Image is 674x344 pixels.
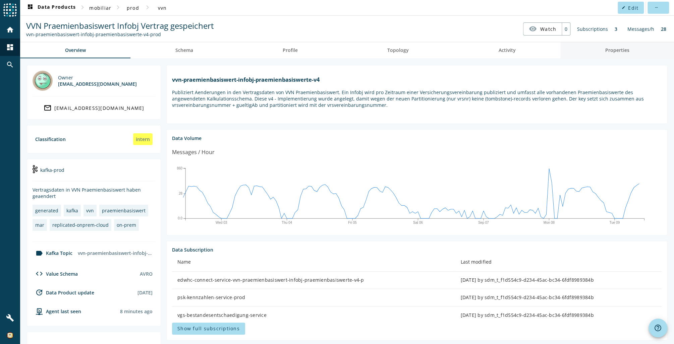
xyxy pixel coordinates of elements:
[102,207,146,214] div: praemienbasiswert
[523,23,562,35] button: Watch
[175,48,193,53] span: Schema
[26,4,76,12] span: Data Products
[282,221,292,224] text: Thu 04
[152,2,173,14] button: vvn
[6,314,14,322] mat-icon: build
[58,74,137,81] div: Owner
[413,221,423,224] text: Sat 06
[52,222,109,228] div: replicated-onprem-cloud
[86,207,94,214] div: vvn
[6,26,14,34] mat-icon: home
[562,23,570,35] div: 0
[158,5,167,11] span: vvn
[654,6,658,9] mat-icon: more_horiz
[216,221,227,224] text: Wed 03
[89,5,111,11] span: mobiliar
[26,31,214,38] div: Kafka Topic: vvn-praemienbasiswert-infobj-praemienbasiswerte-v4-prod
[609,221,620,224] text: Tue 09
[33,187,155,199] div: Vertragsdaten in VVN Praemienbasiswert haben geaendert
[33,270,78,278] div: Value Schema
[172,89,662,108] p: Publiziert Aenderungen in den Vertragsdaten von VVN Praemienbasiswert. Ein Infobj wird pro Zeitra...
[622,6,625,9] mat-icon: edit
[35,288,43,296] mat-icon: update
[624,22,658,36] div: Messages/h
[23,2,78,14] button: Data Products
[177,325,240,332] span: Show full subscriptions
[605,48,629,53] span: Properties
[628,5,638,11] span: Edit
[654,324,662,332] mat-icon: help_outline
[54,105,145,111] div: [EMAIL_ADDRESS][DOMAIN_NAME]
[6,61,14,69] mat-icon: search
[127,5,139,11] span: prod
[35,207,58,214] div: generated
[78,3,87,11] mat-icon: chevron_right
[455,306,662,324] td: [DATE] by sdm_t_f1d554c9-d234-45ac-bc34-6fdf8989384b
[658,22,670,36] div: 28
[58,81,137,87] div: [EMAIL_ADDRESS][DOMAIN_NAME]
[611,22,621,36] div: 3
[35,249,43,257] mat-icon: label
[122,2,144,14] button: prod
[172,247,662,253] div: Data Subscription
[33,307,81,315] div: agent-env-prod
[172,253,455,272] th: Name
[540,23,556,35] span: Watch
[455,272,662,289] td: [DATE] by sdm_t_f1d554c9-d234-45ac-bc34-6fdf8989384b
[120,308,153,315] div: Agents typically reports every 15min to 1h
[33,71,53,91] img: marmot@mobi.ch
[178,216,182,220] text: 0.0
[6,43,14,51] mat-icon: dashboard
[133,133,153,145] div: intern
[618,2,644,14] button: Edit
[33,165,38,173] img: kafka-prod
[574,22,611,36] div: Subscriptions
[66,207,78,214] div: kafka
[177,312,450,319] div: vgs-bestandesentschaedigung-service
[529,25,537,33] mat-icon: visibility
[3,3,17,17] img: spoud-logo.svg
[35,136,66,142] div: Classification
[177,277,450,283] div: edwhc-connect-service-vvn-praemienbasiswert-infobj-praemienbasiswerte-v4-p
[283,48,298,53] span: Profile
[179,192,183,195] text: 28
[65,48,86,53] span: Overview
[455,289,662,306] td: [DATE] by sdm_t_f1d554c9-d234-45ac-bc34-6fdf8989384b
[498,48,515,53] span: Activity
[348,221,357,224] text: Fri 05
[137,289,153,296] div: [DATE]
[33,102,155,114] a: [EMAIL_ADDRESS][DOMAIN_NAME]
[172,323,245,335] button: Show full subscriptions
[144,3,152,11] mat-icon: chevron_right
[543,221,555,224] text: Mon 08
[117,222,136,228] div: on-prem
[33,249,72,257] div: Kafka Topic
[33,164,155,181] div: kafka-prod
[140,271,153,277] div: AVRO
[177,294,450,301] div: psk-kennzahlen-service-prod
[7,332,13,339] img: 2d77831b3fd341734dc3f4414599b1bd
[35,270,43,278] mat-icon: code
[172,148,215,156] div: Messages / Hour
[35,222,44,228] div: mar
[26,20,214,31] span: VVN Praemienbasiswert Infobj Vertrag gespeichert
[44,104,52,112] mat-icon: mail_outline
[478,221,489,224] text: Sep 07
[387,48,409,53] span: Topology
[26,4,34,12] mat-icon: dashboard
[75,247,155,259] div: vvn-praemienbasiswert-infobj-praemienbasiswerte-v4-prod
[455,253,662,272] th: Last modified
[87,2,114,14] button: mobiliar
[177,166,182,170] text: 860
[114,3,122,11] mat-icon: chevron_right
[172,76,662,83] h1: vvn-praemienbasiswert-infobj-praemienbasiswerte-v4
[172,135,662,141] div: Data Volume
[33,288,94,296] div: Data Product update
